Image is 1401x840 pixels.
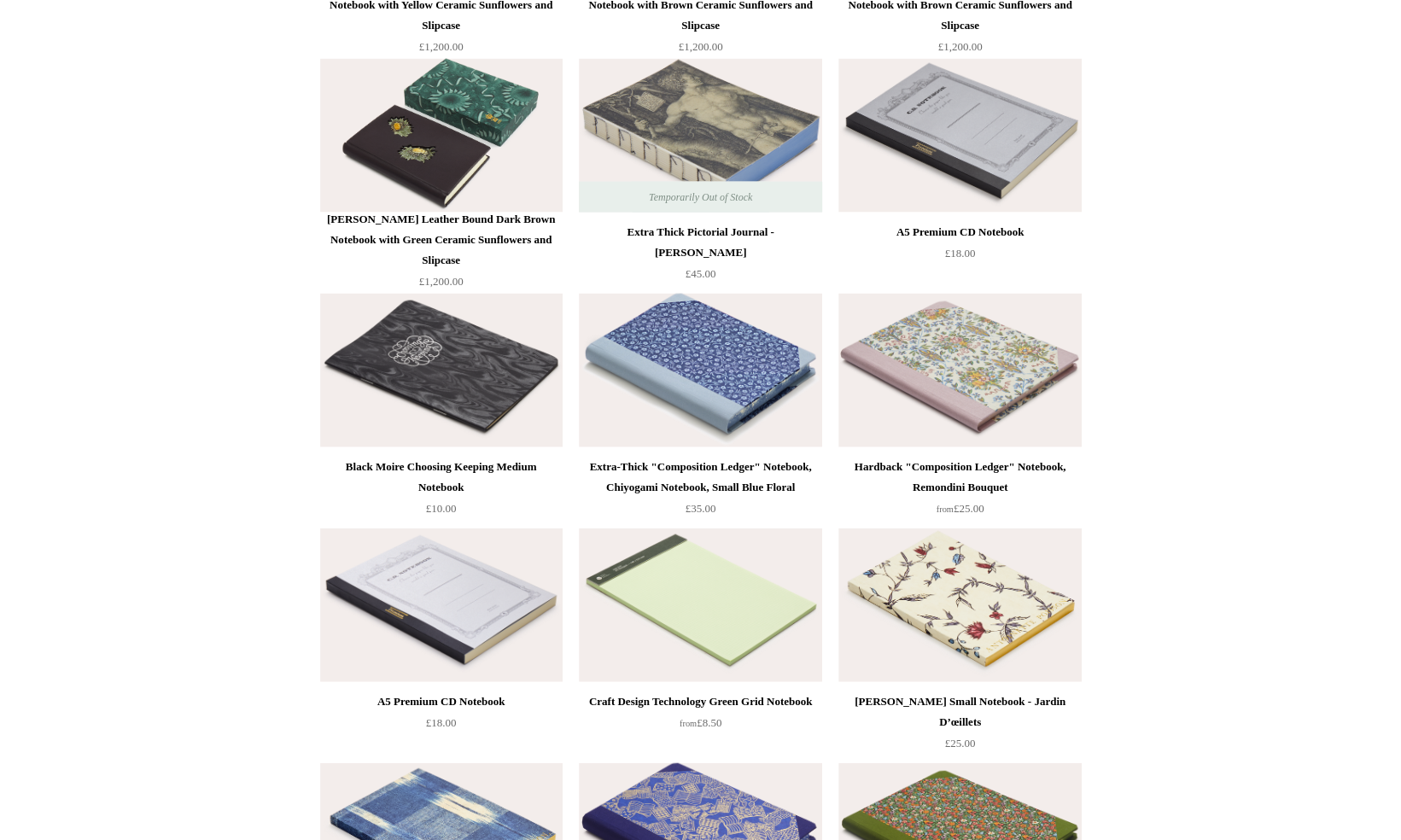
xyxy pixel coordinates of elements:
div: Extra-Thick "Composition Ledger" Notebook, Chiyogami Notebook, Small Blue Floral [583,457,817,498]
span: £35.00 [686,502,716,515]
a: [PERSON_NAME] Leather Bound Dark Brown Notebook with Green Ceramic Sunflowers and Slipcase £1,200.00 [320,209,563,292]
span: Temporarily Out of Stock [632,182,769,213]
img: Extra Thick Pictorial Journal - Adam [579,59,821,213]
div: A5 Premium CD Notebook [843,222,1077,242]
span: £1,200.00 [938,40,983,53]
img: Craft Design Technology Green Grid Notebook [579,528,821,682]
span: from [937,505,954,514]
div: Hardback "Composition Ledger" Notebook, Remondini Bouquet [843,457,1077,498]
div: Extra Thick Pictorial Journal - [PERSON_NAME] [583,222,817,263]
img: Steve Harrison Leather Bound Dark Brown Notebook with Green Ceramic Sunflowers and Slipcase [320,59,563,213]
a: Black Moire Choosing Keeping Medium Notebook Black Moire Choosing Keeping Medium Notebook [320,294,563,447]
div: Craft Design Technology Green Grid Notebook [583,691,817,712]
img: A5 Premium CD Notebook [320,528,563,682]
a: Extra-Thick "Composition Ledger" Notebook, Chiyogami Notebook, Small Blue Floral Extra-Thick "Com... [579,294,821,447]
span: from [680,719,697,728]
a: A5 Premium CD Notebook A5 Premium CD Notebook [320,528,563,682]
a: Craft Design Technology Green Grid Notebook Craft Design Technology Green Grid Notebook [579,528,821,682]
img: Extra-Thick "Composition Ledger" Notebook, Chiyogami Notebook, Small Blue Floral [579,294,821,447]
div: [PERSON_NAME] Small Notebook - Jardin D’œillets [843,691,1077,732]
a: Black Moire Choosing Keeping Medium Notebook £10.00 [320,457,563,527]
a: Extra Thick Pictorial Journal - [PERSON_NAME] £45.00 [579,222,821,292]
span: £18.00 [426,716,457,729]
a: A5 Premium CD Notebook £18.00 [320,691,563,761]
a: Craft Design Technology Green Grid Notebook from£8.50 [579,691,821,761]
span: £25.00 [937,502,984,515]
a: [PERSON_NAME] Small Notebook - Jardin D’œillets £25.00 [838,691,1081,761]
span: £18.00 [945,247,976,260]
a: A5 Premium CD Notebook A5 Premium CD Notebook [838,59,1081,213]
span: £1,200.00 [679,40,723,53]
div: A5 Premium CD Notebook [324,691,558,712]
span: £45.00 [686,267,716,280]
img: A5 Premium CD Notebook [838,59,1081,213]
span: £1,200.00 [419,40,464,53]
span: £8.50 [680,716,721,729]
span: £10.00 [426,502,457,515]
img: Antoinette Poisson Small Notebook - Jardin D’œillets [838,528,1081,682]
span: £1,200.00 [419,275,464,288]
a: Steve Harrison Leather Bound Dark Brown Notebook with Green Ceramic Sunflowers and Slipcase Steve... [320,59,563,213]
img: Hardback "Composition Ledger" Notebook, Remondini Bouquet [838,294,1081,447]
a: Extra-Thick "Composition Ledger" Notebook, Chiyogami Notebook, Small Blue Floral £35.00 [579,457,821,527]
div: [PERSON_NAME] Leather Bound Dark Brown Notebook with Green Ceramic Sunflowers and Slipcase [324,209,558,271]
a: Hardback "Composition Ledger" Notebook, Remondini Bouquet from£25.00 [838,457,1081,527]
a: Antoinette Poisson Small Notebook - Jardin D’œillets Antoinette Poisson Small Notebook - Jardin D... [838,528,1081,682]
img: Black Moire Choosing Keeping Medium Notebook [320,294,563,447]
a: Hardback "Composition Ledger" Notebook, Remondini Bouquet Hardback "Composition Ledger" Notebook,... [838,294,1081,447]
div: Black Moire Choosing Keeping Medium Notebook [324,457,558,498]
a: A5 Premium CD Notebook £18.00 [838,222,1081,292]
a: Extra Thick Pictorial Journal - Adam Extra Thick Pictorial Journal - Adam Temporarily Out of Stock [579,59,821,213]
span: £25.00 [945,737,976,750]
